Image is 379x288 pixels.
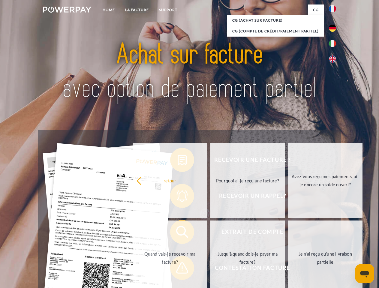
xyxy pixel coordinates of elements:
[329,40,336,47] img: it
[154,4,182,15] a: Support
[98,4,120,15] a: Home
[329,55,336,63] img: en
[57,29,322,115] img: title-powerpay_fr.svg
[227,26,324,37] a: CG (Compte de crédit/paiement partiel)
[329,5,336,12] img: fr
[291,172,359,189] div: Avez-vous reçu mes paiements, ai-je encore un solde ouvert?
[136,250,204,266] div: Quand vais-je recevoir ma facture?
[120,4,154,15] a: LA FACTURE
[288,143,362,218] a: Avez-vous reçu mes paiements, ai-je encore un solde ouvert?
[291,250,359,266] div: Je n'ai reçu qu'une livraison partielle
[214,250,281,266] div: Jusqu'à quand dois-je payer ma facture?
[308,4,324,15] a: CG
[136,176,204,184] div: retour
[214,176,281,184] div: Pourquoi ai-je reçu une facture?
[355,264,374,283] iframe: Bouton de lancement de la fenêtre de messagerie
[227,15,324,26] a: CG (achat sur facture)
[43,7,91,13] img: logo-powerpay-white.svg
[329,25,336,32] img: de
